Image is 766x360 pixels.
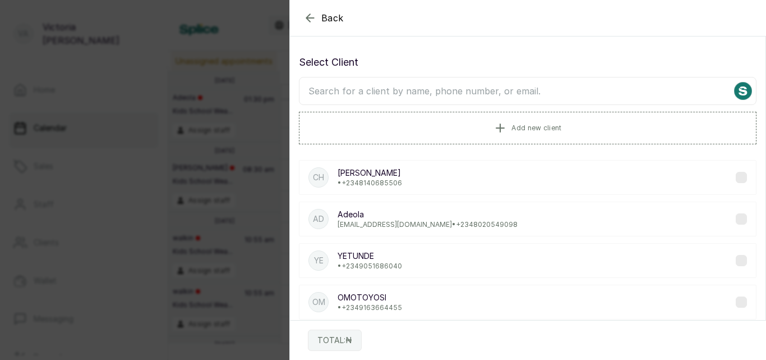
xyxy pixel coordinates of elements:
[338,303,402,312] p: • +234 9163664455
[299,77,756,105] input: Search for a client by name, phone number, or email.
[338,179,402,188] p: • +234 8140685506
[299,112,756,144] button: Add new client
[511,124,561,133] span: Add new client
[321,11,344,25] span: Back
[312,297,325,308] p: OM
[314,255,324,266] p: YE
[338,262,402,271] p: • +234 9051686040
[313,213,324,225] p: Ad
[299,54,756,70] p: Select Client
[338,292,402,303] p: OMOTOYOSI
[313,172,324,183] p: CH
[303,11,344,25] button: Back
[338,167,402,179] p: [PERSON_NAME]
[317,335,352,346] p: TOTAL: ₦
[338,209,518,220] p: Adeola
[338,220,518,229] p: [EMAIL_ADDRESS][DOMAIN_NAME] • +234 8020549098
[338,250,402,262] p: YETUNDE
